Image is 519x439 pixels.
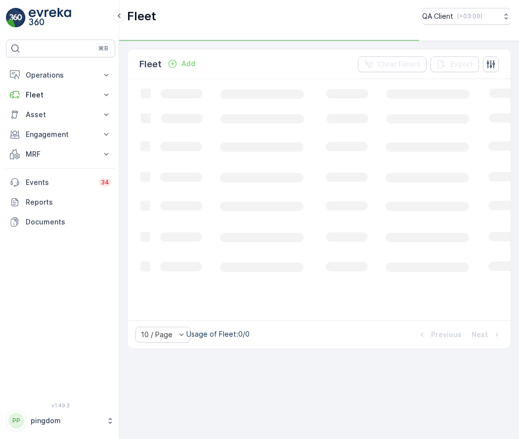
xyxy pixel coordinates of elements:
[471,329,503,341] button: Next
[6,144,115,164] button: MRF
[6,410,115,431] button: PPpingdom
[26,70,95,80] p: Operations
[431,56,479,72] button: Export
[26,90,95,100] p: Fleet
[6,125,115,144] button: Engagement
[6,85,115,105] button: Fleet
[422,11,453,21] p: QA Client
[6,8,26,28] img: logo
[26,149,95,159] p: MRF
[26,130,95,139] p: Engagement
[6,212,115,232] a: Documents
[6,192,115,212] a: Reports
[98,44,108,52] p: ⌘B
[6,173,115,192] a: Events34
[26,217,111,227] p: Documents
[186,329,250,339] p: Usage of Fleet : 0/0
[101,178,109,186] p: 34
[422,8,511,25] button: QA Client(+03:00)
[450,59,473,69] p: Export
[378,59,421,69] p: Clear Filters
[181,59,195,69] p: Add
[31,416,101,426] p: pingdom
[416,329,463,341] button: Previous
[6,65,115,85] button: Operations
[6,402,115,408] span: v 1.49.3
[26,197,111,207] p: Reports
[457,12,482,20] p: ( +03:00 )
[26,177,93,187] p: Events
[139,57,162,71] p: Fleet
[29,8,71,28] img: logo_light-DOdMpM7g.png
[358,56,427,72] button: Clear Filters
[472,330,488,340] p: Next
[127,8,156,24] p: Fleet
[6,105,115,125] button: Asset
[431,330,462,340] p: Previous
[164,58,199,70] button: Add
[8,413,24,429] div: PP
[26,110,95,120] p: Asset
